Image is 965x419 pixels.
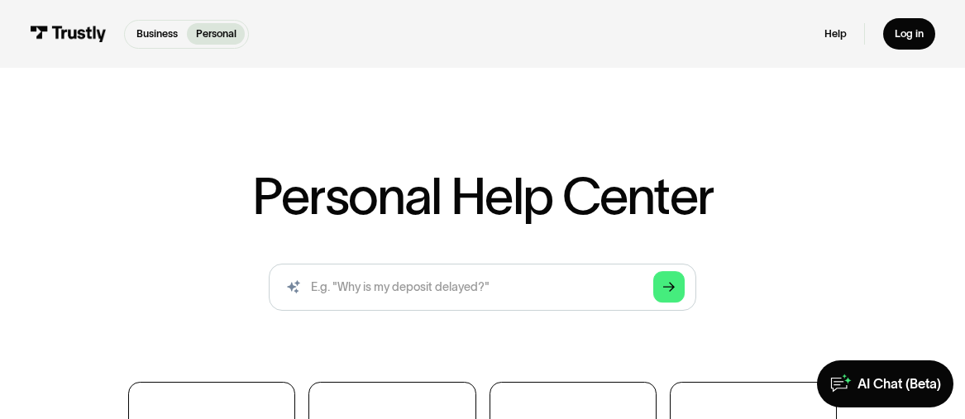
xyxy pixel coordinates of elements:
p: Business [136,26,178,42]
h1: Personal Help Center [252,170,713,221]
a: AI Chat (Beta) [817,360,953,407]
a: Personal [187,23,245,45]
a: Log in [883,18,936,50]
p: Personal [196,26,236,42]
a: Business [127,23,186,45]
div: Log in [895,27,924,40]
div: AI Chat (Beta) [858,375,941,393]
input: search [269,264,697,311]
a: Help [824,27,847,40]
img: Trustly Logo [30,26,107,42]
